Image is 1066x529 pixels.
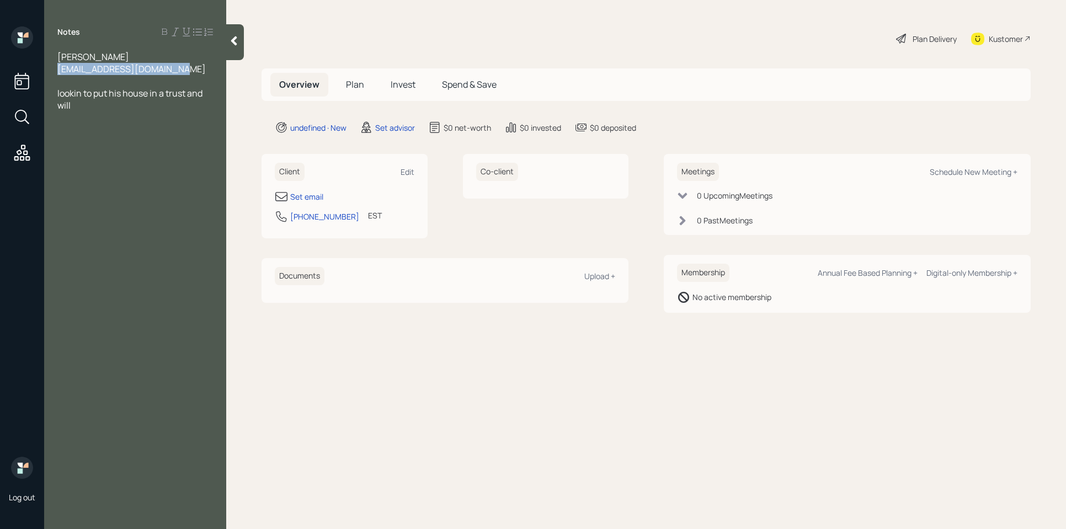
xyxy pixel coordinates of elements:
div: Kustomer [989,33,1023,45]
div: $0 deposited [590,122,636,133]
div: Digital-only Membership + [926,268,1017,278]
h6: Meetings [677,163,719,181]
span: Spend & Save [442,78,497,90]
div: Set advisor [375,122,415,133]
div: Upload + [584,271,615,281]
div: EST [368,210,382,221]
div: Schedule New Meeting + [930,167,1017,177]
label: Notes [57,26,80,38]
div: Edit [401,167,414,177]
span: lookin to put his house in a trust and will [57,87,204,111]
h6: Documents [275,267,324,285]
span: Plan [346,78,364,90]
h6: Co-client [476,163,518,181]
div: $0 invested [520,122,561,133]
img: retirable_logo.png [11,457,33,479]
div: Log out [9,492,35,503]
div: 0 Upcoming Meeting s [697,190,772,201]
span: [EMAIL_ADDRESS][DOMAIN_NAME] [57,63,206,75]
div: Plan Delivery [913,33,957,45]
div: $0 net-worth [444,122,491,133]
div: [PHONE_NUMBER] [290,211,359,222]
h6: Client [275,163,305,181]
div: No active membership [692,291,771,303]
div: 0 Past Meeting s [697,215,753,226]
span: Overview [279,78,319,90]
div: undefined · New [290,122,347,133]
h6: Membership [677,264,729,282]
div: Annual Fee Based Planning + [818,268,918,278]
span: Invest [391,78,415,90]
span: [PERSON_NAME] [57,51,129,63]
div: Set email [290,191,323,202]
